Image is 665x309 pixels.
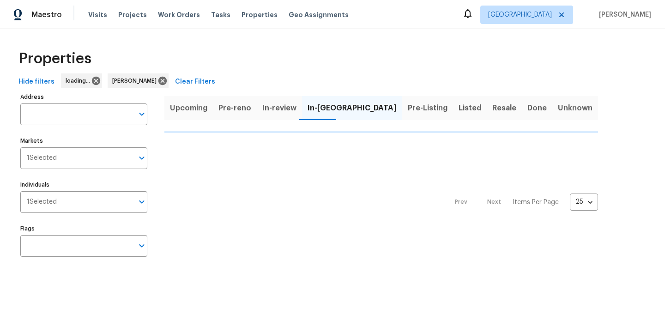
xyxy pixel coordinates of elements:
[61,73,102,88] div: loading...
[558,102,592,115] span: Unknown
[570,190,598,214] div: 25
[492,102,516,115] span: Resale
[135,239,148,252] button: Open
[20,138,147,144] label: Markets
[135,108,148,121] button: Open
[242,10,278,19] span: Properties
[66,76,94,85] span: loading...
[211,12,230,18] span: Tasks
[262,102,296,115] span: In-review
[112,76,160,85] span: [PERSON_NAME]
[135,195,148,208] button: Open
[18,54,91,63] span: Properties
[31,10,62,19] span: Maestro
[595,10,651,19] span: [PERSON_NAME]
[118,10,147,19] span: Projects
[20,94,147,100] label: Address
[158,10,200,19] span: Work Orders
[408,102,447,115] span: Pre-Listing
[175,76,215,88] span: Clear Filters
[88,10,107,19] span: Visits
[171,73,219,91] button: Clear Filters
[459,102,481,115] span: Listed
[20,182,147,188] label: Individuals
[15,73,58,91] button: Hide filters
[27,154,57,162] span: 1 Selected
[135,151,148,164] button: Open
[108,73,169,88] div: [PERSON_NAME]
[527,102,547,115] span: Done
[218,102,251,115] span: Pre-reno
[170,102,207,115] span: Upcoming
[446,139,598,266] nav: Pagination Navigation
[18,76,54,88] span: Hide filters
[27,198,57,206] span: 1 Selected
[20,226,147,231] label: Flags
[308,102,397,115] span: In-[GEOGRAPHIC_DATA]
[289,10,349,19] span: Geo Assignments
[488,10,552,19] span: [GEOGRAPHIC_DATA]
[513,198,559,207] p: Items Per Page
